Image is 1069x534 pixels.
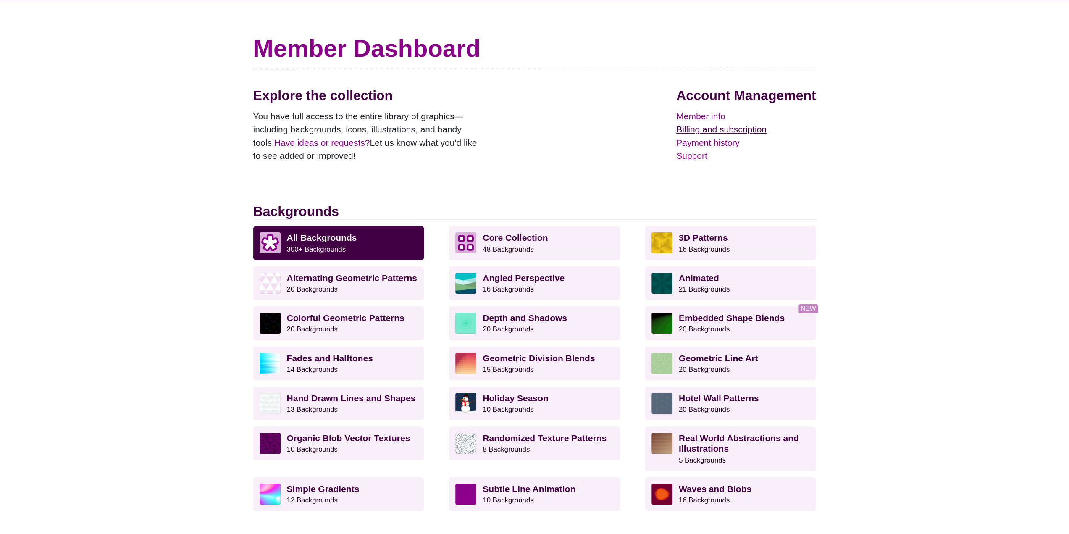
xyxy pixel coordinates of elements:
a: Have ideas or requests? [274,138,370,147]
small: 20 Backgrounds [679,366,730,374]
small: 300+ Backgrounds [287,245,346,253]
img: abstract landscape with sky mountains and water [455,273,476,294]
strong: Animated [679,273,719,283]
a: Subtle Line Animation10 Backgrounds [449,477,620,511]
small: 20 Backgrounds [679,325,730,333]
a: Waves and Blobs16 Backgrounds [645,477,816,511]
img: fancy golden cube pattern [651,232,672,253]
a: 3D Patterns16 Backgrounds [645,226,816,260]
strong: Angled Perspective [483,273,565,283]
a: Geometric Line Art20 Backgrounds [645,347,816,380]
small: 5 Backgrounds [679,456,726,464]
a: Real World Abstractions and Illustrations5 Backgrounds [645,426,816,471]
p: You have full access to the entire library of graphics—including backgrounds, icons, illustration... [253,110,484,163]
strong: All Backgrounds [287,233,357,242]
small: 20 Backgrounds [679,405,730,413]
a: Randomized Texture Patterns8 Backgrounds [449,426,620,460]
small: 14 Backgrounds [287,366,338,374]
strong: 3D Patterns [679,233,728,242]
strong: Fades and Halftones [287,353,373,363]
a: Holiday Season10 Backgrounds [449,387,620,420]
strong: Hotel Wall Patterns [679,393,759,403]
small: 16 Backgrounds [679,245,730,253]
small: 20 Backgrounds [287,285,338,293]
strong: Subtle Line Animation [483,484,575,494]
a: Animated21 Backgrounds [645,266,816,300]
small: 48 Backgrounds [483,245,533,253]
strong: Depth and Shadows [483,313,567,323]
img: a rainbow pattern of outlined geometric shapes [260,313,281,334]
small: 13 Backgrounds [287,405,338,413]
img: wooden floor pattern [651,433,672,454]
a: Organic Blob Vector Textures10 Backgrounds [253,426,424,460]
a: Billing and subscription [676,123,816,136]
small: 8 Backgrounds [483,445,530,453]
img: colorful radial mesh gradient rainbow [260,484,281,505]
a: Hotel Wall Patterns20 Backgrounds [645,387,816,420]
a: Angled Perspective16 Backgrounds [449,266,620,300]
strong: Waves and Blobs [679,484,751,494]
strong: Geometric Line Art [679,353,758,363]
strong: Core Collection [483,233,548,242]
h1: Member Dashboard [253,34,816,63]
h2: Account Management [676,87,816,103]
strong: Colorful Geometric Patterns [287,313,404,323]
small: 20 Backgrounds [287,325,338,333]
strong: Hand Drawn Lines and Shapes [287,393,416,403]
a: All Backgrounds 300+ Backgrounds [253,226,424,260]
a: Depth and Shadows20 Backgrounds [449,306,620,340]
small: 21 Backgrounds [679,285,730,293]
a: Alternating Geometric Patterns20 Backgrounds [253,266,424,300]
a: Colorful Geometric Patterns20 Backgrounds [253,306,424,340]
img: Purple vector splotches [260,433,281,454]
img: geometric web of connecting lines [651,353,672,374]
a: Fades and Halftones14 Backgrounds [253,347,424,380]
strong: Alternating Geometric Patterns [287,273,417,283]
img: green rave light effect animated background [651,273,672,294]
a: Hand Drawn Lines and Shapes13 Backgrounds [253,387,424,420]
small: 10 Backgrounds [483,405,533,413]
strong: Randomized Texture Patterns [483,433,607,443]
img: vector art snowman with black hat, branch arms, and carrot nose [455,393,476,414]
strong: Real World Abstractions and Illustrations [679,433,799,453]
a: Payment history [676,136,816,150]
small: 16 Backgrounds [679,496,730,504]
a: Core Collection 48 Backgrounds [449,226,620,260]
small: 10 Backgrounds [287,445,338,453]
img: light purple and white alternating triangle pattern [260,273,281,294]
a: Support [676,149,816,163]
img: white subtle wave background [260,393,281,414]
strong: Embedded Shape Blends [679,313,785,323]
img: blue lights stretching horizontally over white [260,353,281,374]
h2: Explore the collection [253,87,484,103]
small: 20 Backgrounds [483,325,533,333]
img: intersecting outlined circles formation pattern [651,393,672,414]
a: Embedded Shape Blends20 Backgrounds [645,306,816,340]
img: a line grid with a slope perspective [455,484,476,505]
small: 15 Backgrounds [483,366,533,374]
img: gray texture pattern on white [455,433,476,454]
img: red-to-yellow gradient large pixel grid [455,353,476,374]
small: 10 Backgrounds [483,496,533,504]
a: Member info [676,110,816,123]
img: green layered rings within rings [455,313,476,334]
a: Simple Gradients12 Backgrounds [253,477,424,511]
strong: Geometric Division Blends [483,353,595,363]
strong: Organic Blob Vector Textures [287,433,410,443]
strong: Holiday Season [483,393,548,403]
a: Geometric Division Blends15 Backgrounds [449,347,620,380]
img: various uneven centered blobs [651,484,672,505]
img: green to black rings rippling away from corner [651,313,672,334]
strong: Simple Gradients [287,484,360,494]
h2: Backgrounds [253,203,816,220]
small: 12 Backgrounds [287,496,338,504]
small: 16 Backgrounds [483,285,533,293]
